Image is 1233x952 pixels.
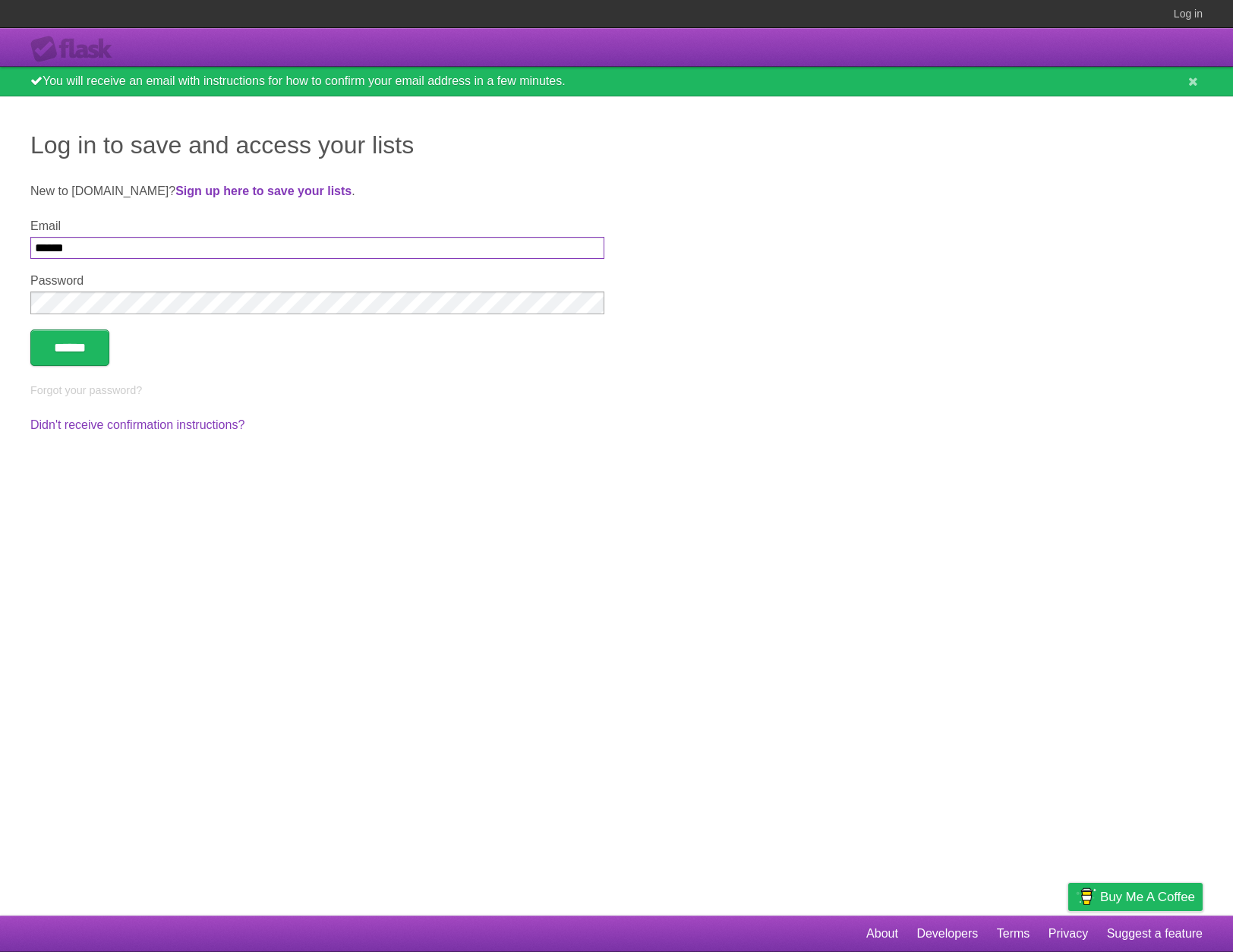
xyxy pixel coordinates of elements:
a: Developers [916,919,978,948]
img: Buy me a coffee [1076,884,1096,909]
a: Forgot your password? [30,384,142,396]
p: New to [DOMAIN_NAME]? . [30,182,1203,200]
h1: Log in to save and access your lists [30,127,1203,163]
span: Buy me a coffee [1100,884,1195,910]
label: Password [30,274,604,288]
a: Terms [997,919,1030,948]
a: Privacy [1049,919,1088,948]
a: Suggest a feature [1107,919,1203,948]
div: Flask [30,36,121,63]
label: Email [30,219,604,233]
a: Didn't receive confirmation instructions? [30,418,244,431]
a: About [866,919,898,948]
a: Buy me a coffee [1068,883,1203,911]
a: Sign up here to save your lists [175,184,352,197]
